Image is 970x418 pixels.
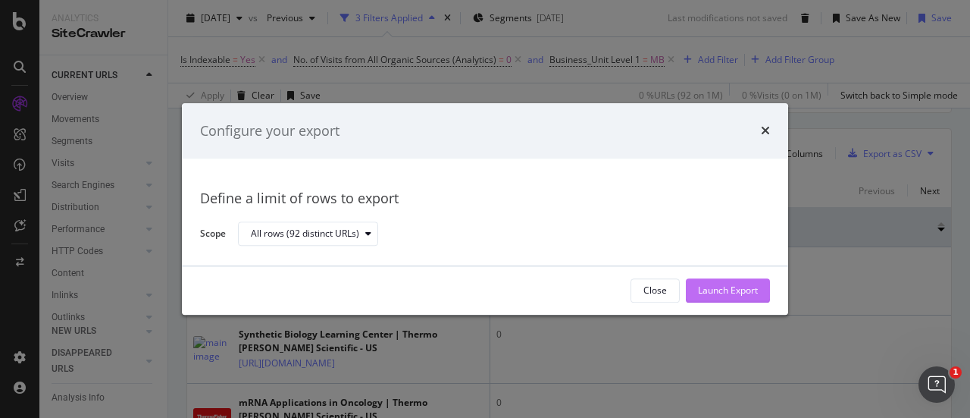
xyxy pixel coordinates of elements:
[918,366,955,403] iframe: Intercom live chat
[698,284,758,297] div: Launch Export
[761,121,770,141] div: times
[200,227,226,244] label: Scope
[182,103,788,315] div: modal
[950,366,962,379] span: 1
[643,284,667,297] div: Close
[200,190,770,209] div: Define a limit of rows to export
[630,278,680,303] button: Close
[686,278,770,303] button: Launch Export
[200,121,339,141] div: Configure your export
[251,230,359,239] div: All rows (92 distinct URLs)
[238,222,378,247] button: All rows (92 distinct URLs)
